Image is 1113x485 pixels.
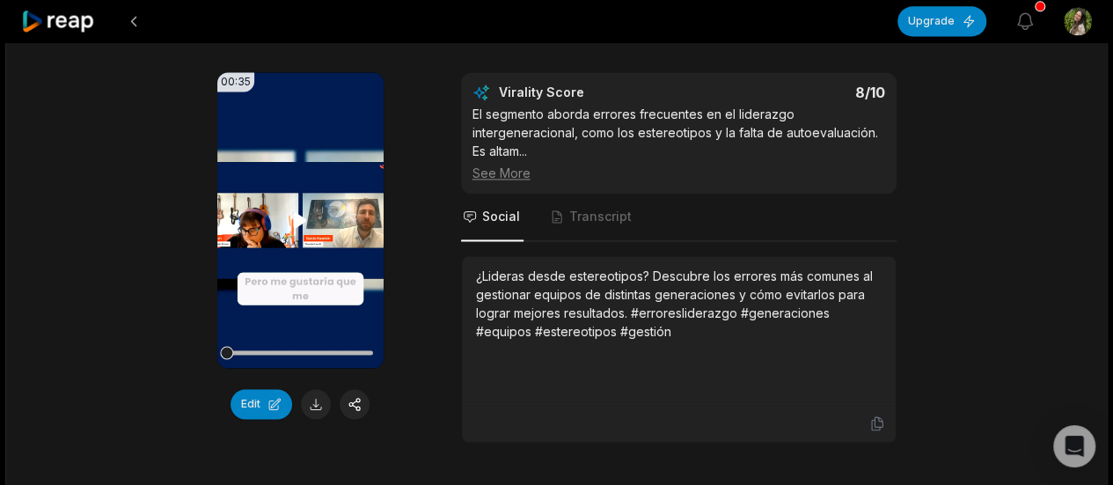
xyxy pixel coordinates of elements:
[472,105,885,182] div: El segmento aborda errores frecuentes en el liderazgo intergeneracional, como los estereotipos y ...
[696,84,885,101] div: 8 /10
[482,208,520,225] span: Social
[897,6,986,36] button: Upgrade
[217,72,384,368] video: Your browser does not support mp4 format.
[461,194,897,241] nav: Tabs
[231,389,292,419] button: Edit
[476,267,882,341] div: ¿Lideras desde estereotipos? Descubre los errores más comunes al gestionar equipos de distintas g...
[569,208,632,225] span: Transcript
[499,84,688,101] div: Virality Score
[472,164,885,182] div: See More
[1053,425,1095,467] div: Open Intercom Messenger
